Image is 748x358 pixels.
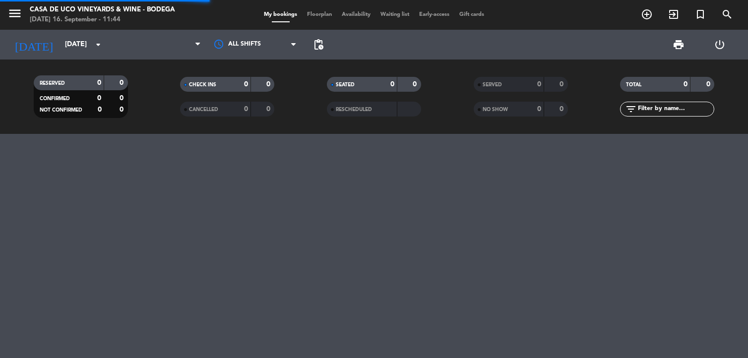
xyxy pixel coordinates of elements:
[390,81,394,88] strong: 0
[98,106,102,113] strong: 0
[189,82,216,87] span: CHECK INS
[699,30,741,60] div: LOG OUT
[30,5,175,15] div: Casa de Uco Vineyards & Wine - Bodega
[537,81,541,88] strong: 0
[483,82,502,87] span: SERVED
[684,81,687,88] strong: 0
[97,79,101,86] strong: 0
[626,82,641,87] span: TOTAL
[673,39,685,51] span: print
[302,12,337,17] span: Floorplan
[337,12,375,17] span: Availability
[7,34,60,56] i: [DATE]
[189,107,218,112] span: CANCELLED
[336,82,355,87] span: SEATED
[7,6,22,24] button: menu
[414,12,454,17] span: Early-access
[40,96,70,101] span: CONFIRMED
[40,108,82,113] span: NOT CONFIRMED
[259,12,302,17] span: My bookings
[375,12,414,17] span: Waiting list
[40,81,65,86] span: RESERVED
[7,6,22,21] i: menu
[694,8,706,20] i: turned_in_not
[413,81,419,88] strong: 0
[560,81,565,88] strong: 0
[92,39,104,51] i: arrow_drop_down
[312,39,324,51] span: pending_actions
[266,106,272,113] strong: 0
[244,106,248,113] strong: 0
[560,106,565,113] strong: 0
[454,12,489,17] span: Gift cards
[668,8,680,20] i: exit_to_app
[97,95,101,102] strong: 0
[483,107,508,112] span: NO SHOW
[637,104,714,115] input: Filter by name...
[706,81,712,88] strong: 0
[336,107,372,112] span: RESCHEDULED
[721,8,733,20] i: search
[120,79,125,86] strong: 0
[537,106,541,113] strong: 0
[120,106,125,113] strong: 0
[641,8,653,20] i: add_circle_outline
[244,81,248,88] strong: 0
[625,103,637,115] i: filter_list
[120,95,125,102] strong: 0
[714,39,726,51] i: power_settings_new
[30,15,175,25] div: [DATE] 16. September - 11:44
[266,81,272,88] strong: 0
